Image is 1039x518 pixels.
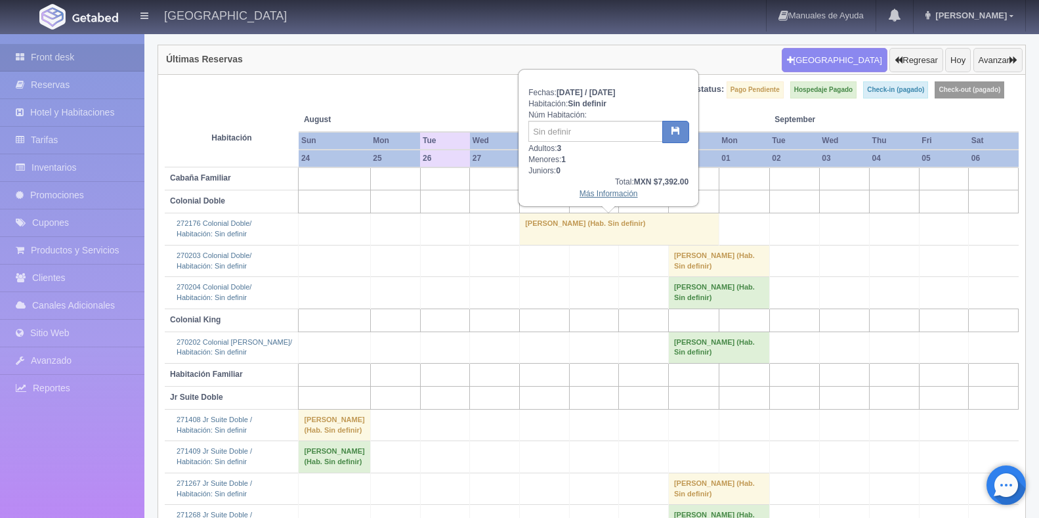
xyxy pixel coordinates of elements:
b: 3 [557,144,562,153]
a: 270202 Colonial [PERSON_NAME]/Habitación: Sin definir [177,338,292,356]
th: 06 [969,150,1019,167]
label: Hospedaje Pagado [790,81,857,98]
div: Total: [528,177,689,188]
h4: [GEOGRAPHIC_DATA] [164,7,287,23]
b: [DATE] / [DATE] [557,88,616,97]
a: Más Información [580,189,638,198]
th: Mon [719,132,769,150]
b: Jr Suite Doble [170,393,223,402]
b: 0 [556,166,561,175]
a: 272176 Colonial Doble/Habitación: Sin definir [177,219,251,238]
input: Sin definir [528,121,663,142]
label: Pago Pendiente [727,81,784,98]
td: [PERSON_NAME] (Hab. Sin definir) [668,277,769,309]
b: Sin definir [568,99,606,108]
th: 05 [919,150,968,167]
td: [PERSON_NAME] (Hab. Sin definir) [299,410,370,441]
img: Getabed [39,4,66,30]
th: Wed [470,132,520,150]
td: [PERSON_NAME] (Hab. Sin definir) [668,245,769,276]
th: Sun [299,132,370,150]
td: [PERSON_NAME] (Hab. Sin definir) [668,473,769,504]
span: [PERSON_NAME] [932,11,1007,20]
b: Habitación Familiar [170,370,243,379]
label: Check-out (pagado) [935,81,1004,98]
th: Thu [870,132,920,150]
a: 270204 Colonial Doble/Habitación: Sin definir [177,283,251,301]
th: 03 [819,150,869,167]
a: 270203 Colonial Doble/Habitación: Sin definir [177,251,251,270]
button: Regresar [889,48,943,73]
a: 271267 Jr Suite Doble /Habitación: Sin definir [177,479,252,498]
h4: Últimas Reservas [166,54,243,64]
b: MXN $7,392.00 [634,177,689,186]
td: [PERSON_NAME] (Hab. Sin definir) [668,332,769,363]
th: 24 [299,150,370,167]
span: September [774,114,864,125]
button: [GEOGRAPHIC_DATA] [782,48,887,73]
th: Sat [969,132,1019,150]
b: 1 [561,155,566,164]
b: Cabaña Familiar [170,173,231,183]
a: 271408 Jr Suite Doble /Habitación: Sin definir [177,416,252,434]
span: August [304,114,415,125]
a: 271409 Jr Suite Doble /Habitación: Sin definir [177,447,252,465]
th: Mon [370,132,420,150]
th: Fri [919,132,968,150]
th: Tue [769,132,819,150]
th: Tue [420,132,470,150]
th: 26 [420,150,470,167]
strong: Habitación [211,133,251,142]
button: Hoy [945,48,971,73]
button: Avanzar [973,48,1023,73]
div: Fechas: Habitación: Núm Habitación: Adultos: Menores: Juniors: [519,70,698,205]
b: Colonial King [170,315,221,324]
label: Check-in (pagado) [863,81,928,98]
th: 25 [370,150,420,167]
img: Getabed [72,12,118,22]
th: 02 [769,150,819,167]
label: Estatus: [690,83,724,96]
th: Wed [819,132,869,150]
b: Colonial Doble [170,196,225,205]
th: 27 [470,150,520,167]
th: 04 [870,150,920,167]
td: [PERSON_NAME] (Hab. Sin definir) [299,441,370,473]
td: [PERSON_NAME] (Hab. Sin definir) [520,213,719,245]
th: 01 [719,150,769,167]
